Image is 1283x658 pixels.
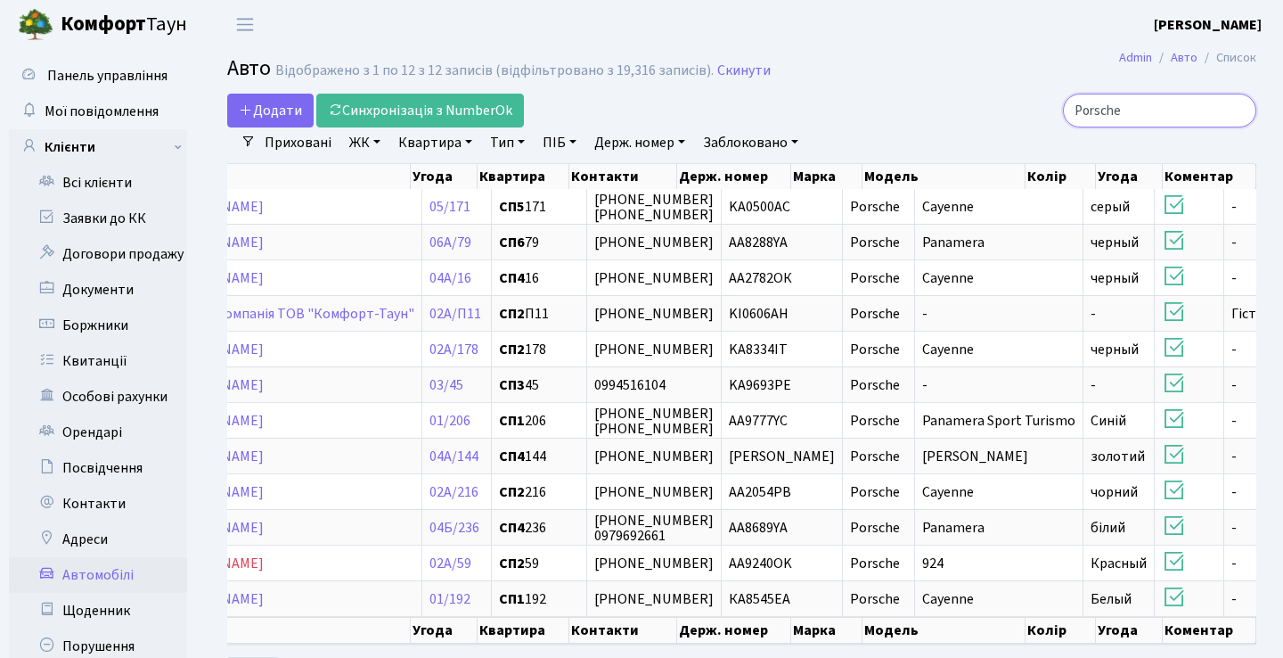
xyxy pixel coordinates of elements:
[1163,617,1256,644] th: Коментар
[535,127,584,158] a: ПІБ
[791,164,862,189] th: Марка
[850,482,900,502] span: Porsche
[729,375,791,395] span: KA9693PE
[1197,48,1256,68] li: Список
[9,343,187,379] a: Квитанції
[257,127,339,158] a: Приховані
[429,304,481,324] a: 02А/П11
[342,127,388,158] a: ЖК
[9,450,187,486] a: Посвідчення
[729,411,788,431] span: AA9777YC
[275,62,714,79] div: Відображено з 1 по 12 з 12 записів (відфільтровано з 19,316 записів).
[729,197,790,217] span: KA0500AC
[594,447,714,466] span: [PHONE_NUMBER]
[9,486,187,522] a: Контакти
[1163,164,1256,189] th: Коментар
[1154,14,1262,36] a: [PERSON_NAME]
[922,375,928,395] span: -
[922,554,944,573] span: 924
[499,447,525,466] b: СП4
[429,375,463,395] a: 03/45
[594,589,714,609] span: [PHONE_NUMBER]
[1091,482,1138,502] span: чорний
[483,127,532,158] a: Тип
[411,164,478,189] th: Угода
[594,482,714,502] span: [PHONE_NUMBER]
[499,235,579,250] span: 79
[729,589,790,609] span: КА8545ЕА
[1231,589,1237,609] span: -
[729,554,792,573] span: AA9240OK
[922,518,985,538] span: Panamera
[729,304,789,324] span: KI0606AH
[1154,15,1262,35] b: [PERSON_NAME]
[429,411,470,431] a: 01/206
[594,375,666,395] span: 0994516104
[429,197,470,217] a: 05/171
[1063,94,1256,127] input: Пошук...
[499,521,579,535] span: 236
[499,449,579,464] span: 144
[850,197,900,217] span: Porsche
[594,190,714,225] span: [PHONE_NUMBER] [PHONE_NUMBER]
[594,511,714,546] span: [PHONE_NUMBER] 0979692661
[850,589,900,609] span: Porsche
[1026,164,1096,189] th: Колір
[1231,340,1237,359] span: -
[850,304,900,324] span: Porsche
[850,518,900,538] span: Porsche
[717,62,771,79] a: Скинути
[45,102,159,121] span: Мої повідомлення
[922,197,974,217] span: Cayenne
[499,589,525,609] b: СП1
[922,411,1075,431] span: Panamera Sport Turismo
[9,308,187,343] a: Боржники
[1171,48,1197,67] a: Авто
[499,375,525,395] b: СП3
[9,58,187,94] a: Панель управління
[499,411,525,431] b: СП1
[429,589,470,609] a: 01/192
[1091,197,1130,217] span: серый
[594,304,714,324] span: [PHONE_NUMBER]
[922,233,985,252] span: Panamera
[922,447,1028,466] span: [PERSON_NAME]
[9,415,187,450] a: Орендарі
[594,404,714,439] span: [PHONE_NUMBER] [PHONE_NUMBER]
[729,268,792,288] span: АА2782ОК
[850,340,900,359] span: Porsche
[1091,411,1126,431] span: Синій
[1096,164,1163,189] th: Угода
[478,617,569,644] th: Квартира
[9,379,187,415] a: Особові рахунки
[850,233,900,252] span: Porsche
[729,518,788,538] span: АА8689YA
[729,447,835,466] span: [PERSON_NAME]
[499,233,525,252] b: СП6
[862,617,1026,644] th: Модель
[18,7,53,43] img: logo.png
[1091,340,1139,359] span: черный
[729,482,791,502] span: AA2054PB
[594,268,714,288] span: [PHONE_NUMBER]
[429,554,471,573] a: 02А/59
[677,164,791,189] th: Держ. номер
[499,342,579,357] span: 178
[922,304,928,324] span: -
[499,271,579,285] span: 16
[47,66,168,86] span: Панель управління
[1231,518,1237,538] span: -
[729,233,788,252] span: AA8288YA
[1091,268,1139,288] span: черный
[729,340,788,359] span: KA8334IT
[499,482,525,502] b: СП2
[1091,589,1132,609] span: Белый
[429,518,479,538] a: 04Б/236
[677,617,791,644] th: Держ. номер
[9,129,187,165] a: Клієнти
[850,411,900,431] span: Porsche
[227,94,314,127] a: Додати
[429,482,478,502] a: 02А/216
[499,307,579,321] span: П11
[429,268,471,288] a: 04А/16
